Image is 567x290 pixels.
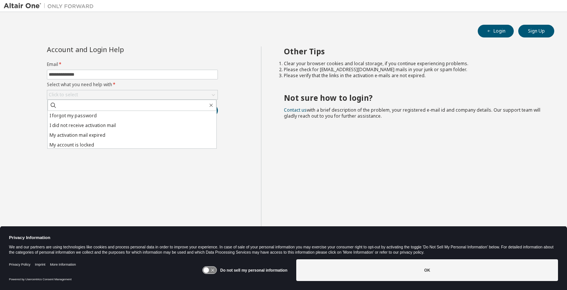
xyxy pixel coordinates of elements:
[284,67,541,73] li: Please check for [EMAIL_ADDRESS][DOMAIN_NAME] mails in your junk or spam folder.
[47,46,184,52] div: Account and Login Help
[284,107,540,119] span: with a brief description of the problem, your registered e-mail id and company details. Our suppo...
[49,92,78,98] div: Click to select
[284,46,541,56] h2: Other Tips
[478,25,514,37] button: Login
[284,93,541,103] h2: Not sure how to login?
[47,82,218,88] label: Select what you need help with
[284,107,307,113] a: Contact us
[284,73,541,79] li: Please verify that the links in the activation e-mails are not expired.
[47,90,217,99] div: Click to select
[47,61,218,67] label: Email
[518,25,554,37] button: Sign Up
[284,61,541,67] li: Clear your browser cookies and local storage, if you continue experiencing problems.
[4,2,97,10] img: Altair One
[48,111,216,121] li: I forgot my password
